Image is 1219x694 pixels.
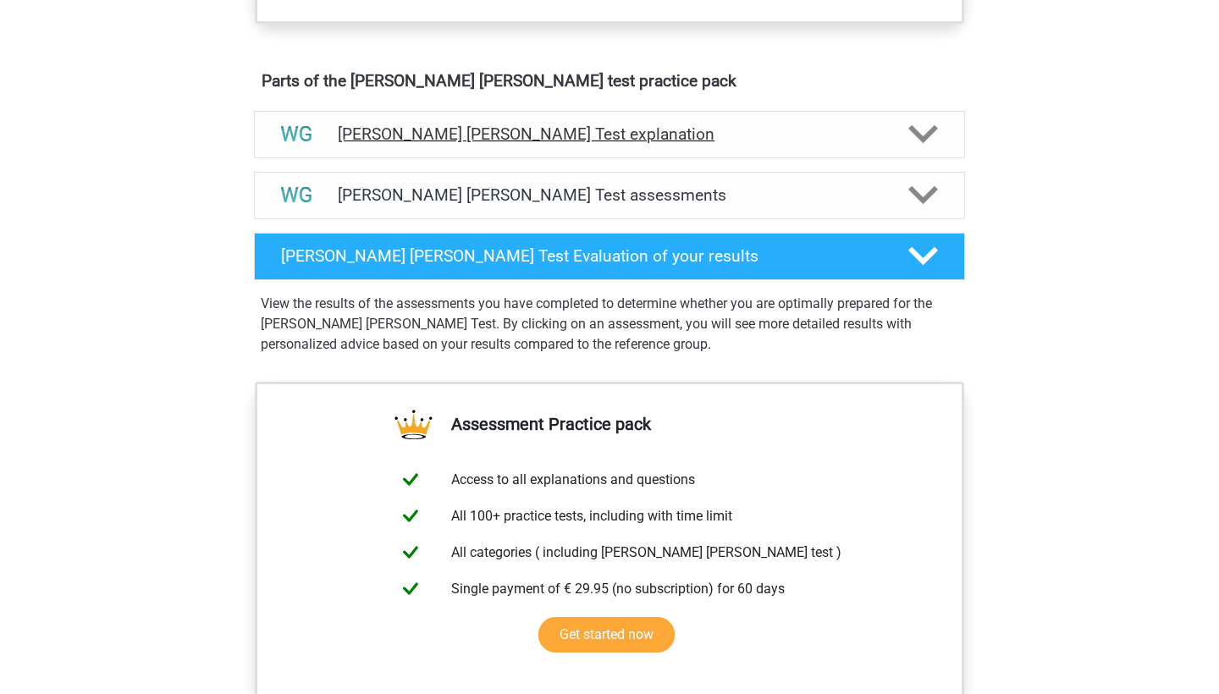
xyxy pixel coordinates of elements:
[262,71,957,91] h4: Parts of the [PERSON_NAME] [PERSON_NAME] test practice pack
[247,111,972,158] a: explanations [PERSON_NAME] [PERSON_NAME] Test explanation
[275,173,318,217] img: watson glaser test assessments
[247,233,972,280] a: [PERSON_NAME] [PERSON_NAME] Test Evaluation of your results
[538,617,675,653] a: Get started now
[261,294,958,355] p: View the results of the assessments you have completed to determine whether you are optimally pre...
[275,113,318,156] img: watson glaser test explanations
[247,172,972,219] a: assessments [PERSON_NAME] [PERSON_NAME] Test assessments
[338,124,881,144] h4: [PERSON_NAME] [PERSON_NAME] Test explanation
[281,246,881,266] h4: [PERSON_NAME] [PERSON_NAME] Test Evaluation of your results
[338,185,881,205] h4: [PERSON_NAME] [PERSON_NAME] Test assessments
